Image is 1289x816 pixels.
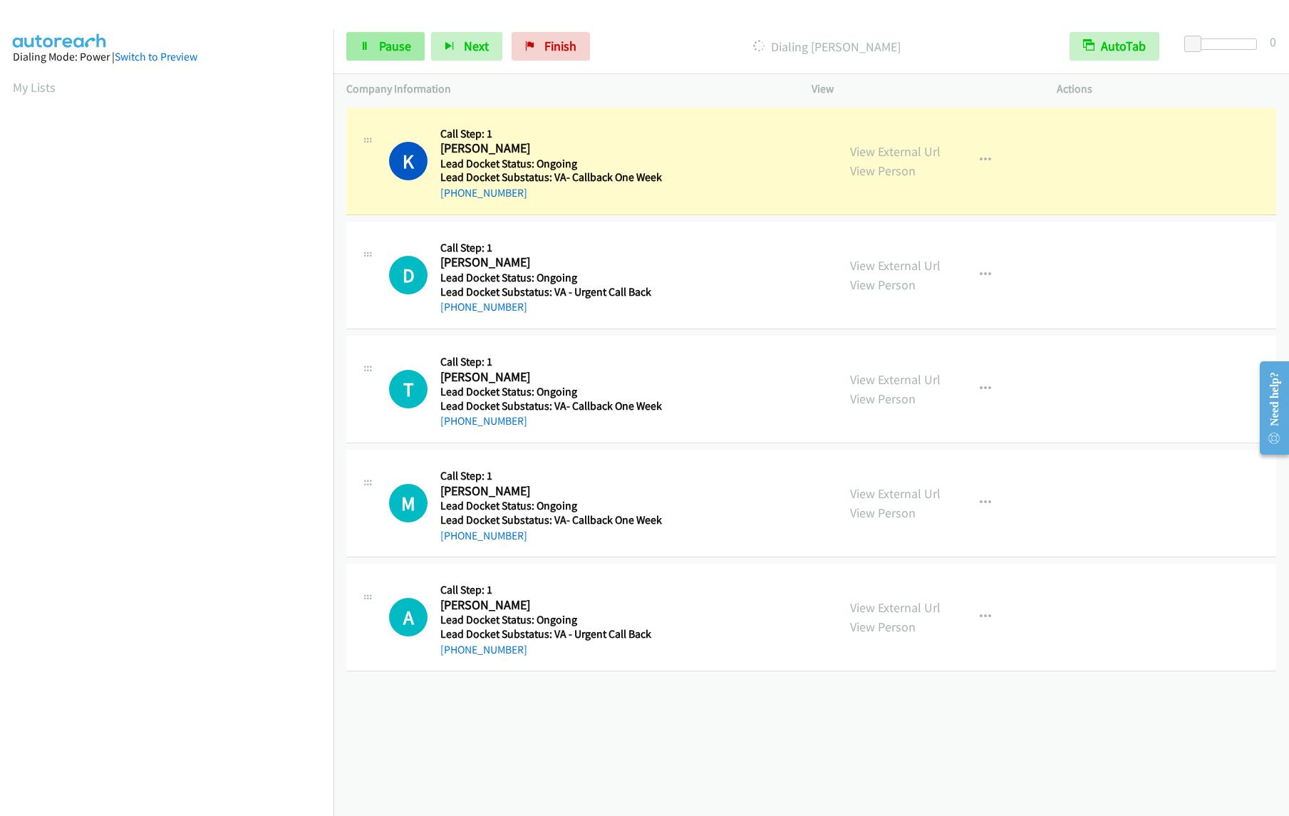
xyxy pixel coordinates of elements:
a: View External Url [850,257,941,274]
a: View External Url [850,599,941,616]
h5: Call Step: 1 [440,241,658,255]
a: Finish [512,32,590,61]
a: View Person [850,391,916,407]
h5: Lead Docket Status: Ongoing [440,271,658,285]
a: View Person [850,162,916,179]
div: Delay between calls (in seconds) [1191,38,1257,50]
a: [PHONE_NUMBER] [440,529,527,542]
a: [PHONE_NUMBER] [440,186,527,200]
a: [PHONE_NUMBER] [440,300,527,314]
h5: Call Step: 1 [440,469,662,483]
a: View Person [850,619,916,635]
a: My Lists [13,79,56,95]
h1: T [389,370,428,408]
h2: [PERSON_NAME] [440,140,658,157]
p: Dialing [PERSON_NAME] [609,37,1044,56]
div: The call is yet to be attempted [389,370,428,408]
h1: K [389,142,428,180]
span: Finish [544,38,576,54]
a: [PHONE_NUMBER] [440,414,527,428]
h5: Lead Docket Substatus: VA- Callback One Week [440,170,662,185]
h5: Call Step: 1 [440,583,658,597]
h1: M [389,484,428,522]
p: Company Information [346,81,786,98]
h5: Call Step: 1 [440,355,662,369]
a: View Person [850,505,916,521]
h5: Call Step: 1 [440,127,662,141]
span: Pause [379,38,411,54]
a: View External Url [850,143,941,160]
div: 0 [1270,32,1276,51]
h2: [PERSON_NAME] [440,254,658,271]
h2: [PERSON_NAME] [440,483,658,500]
a: View External Url [850,371,941,388]
h5: Lead Docket Status: Ongoing [440,499,662,513]
h2: [PERSON_NAME] [440,597,658,614]
button: Next [431,32,502,61]
h5: Lead Docket Status: Ongoing [440,613,658,627]
button: AutoTab [1070,32,1159,61]
h5: Lead Docket Status: Ongoing [440,157,662,171]
h5: Lead Docket Substatus: VA- Callback One Week [440,513,662,527]
a: [PHONE_NUMBER] [440,643,527,656]
h5: Lead Docket Status: Ongoing [440,385,662,399]
p: Actions [1057,81,1276,98]
h5: Lead Docket Substatus: VA- Callback One Week [440,399,662,413]
a: Pause [346,32,425,61]
h1: D [389,256,428,294]
iframe: Resource Center [1248,351,1289,465]
div: Dialing Mode: Power | [13,48,321,66]
iframe: Dialpad [13,110,333,787]
h1: A [389,598,428,636]
a: Switch to Preview [115,50,197,63]
div: The call is yet to be attempted [389,256,428,294]
h5: Lead Docket Substatus: VA - Urgent Call Back [440,627,658,641]
h5: Lead Docket Substatus: VA - Urgent Call Back [440,285,658,299]
a: View Person [850,277,916,293]
div: The call is yet to be attempted [389,484,428,522]
span: Next [464,38,489,54]
h2: [PERSON_NAME] [440,369,658,386]
p: View [812,81,1031,98]
a: View External Url [850,485,941,502]
div: The call is yet to be attempted [389,598,428,636]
